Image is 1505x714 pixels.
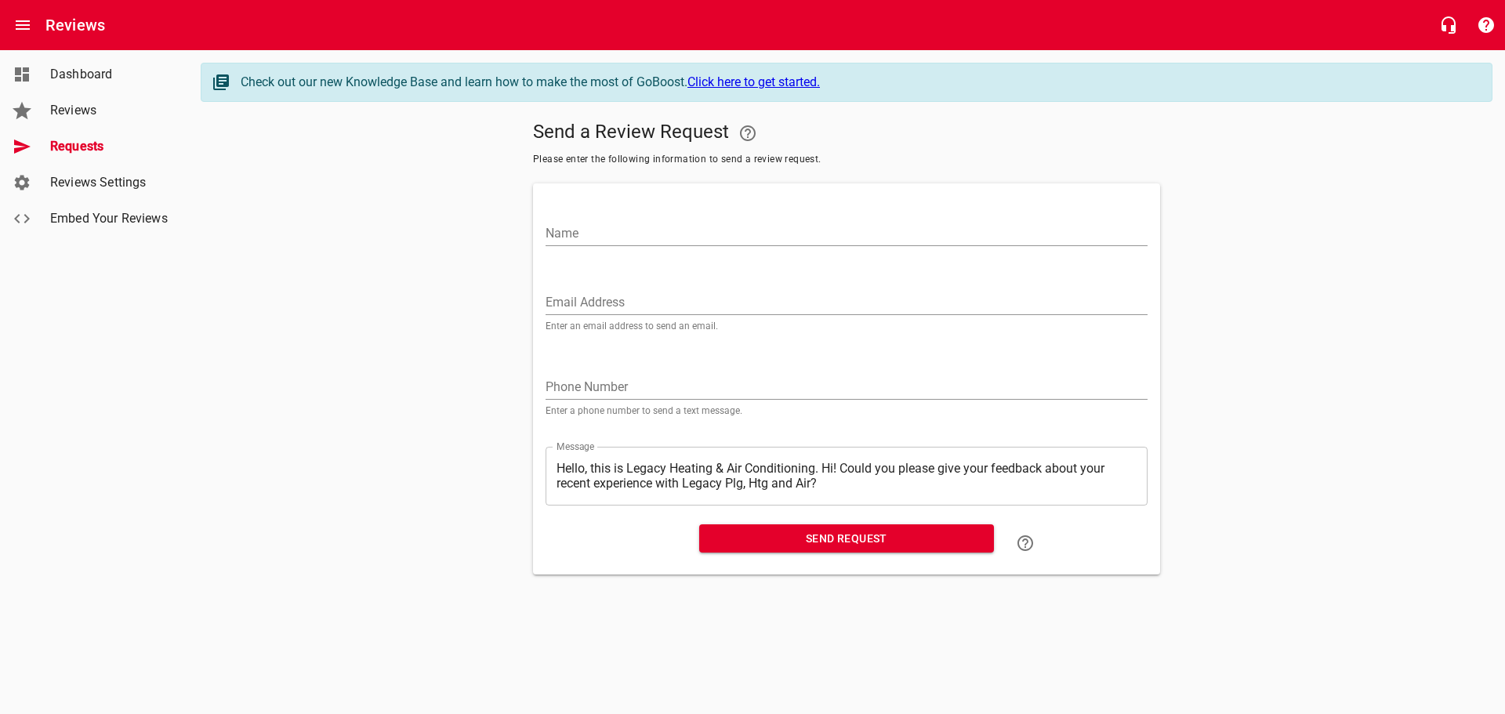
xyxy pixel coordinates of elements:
[1430,6,1467,44] button: Live Chat
[1467,6,1505,44] button: Support Portal
[533,152,1160,168] span: Please enter the following information to send a review request.
[699,524,994,553] button: Send Request
[50,209,169,228] span: Embed Your Reviews
[4,6,42,44] button: Open drawer
[50,137,169,156] span: Requests
[546,321,1148,331] p: Enter an email address to send an email.
[45,13,105,38] h6: Reviews
[546,406,1148,415] p: Enter a phone number to send a text message.
[50,173,169,192] span: Reviews Settings
[712,529,981,549] span: Send Request
[533,114,1160,152] h5: Send a Review Request
[1006,524,1044,562] a: Learn how to "Send a Review Request"
[50,65,169,84] span: Dashboard
[729,114,767,152] a: Your Google or Facebook account must be connected to "Send a Review Request"
[557,461,1137,491] textarea: Hello, this is Legacy Heating & Air Conditioning. Hi! Could you please give your feedback about y...
[241,73,1476,92] div: Check out our new Knowledge Base and learn how to make the most of GoBoost.
[687,74,820,89] a: Click here to get started.
[50,101,169,120] span: Reviews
